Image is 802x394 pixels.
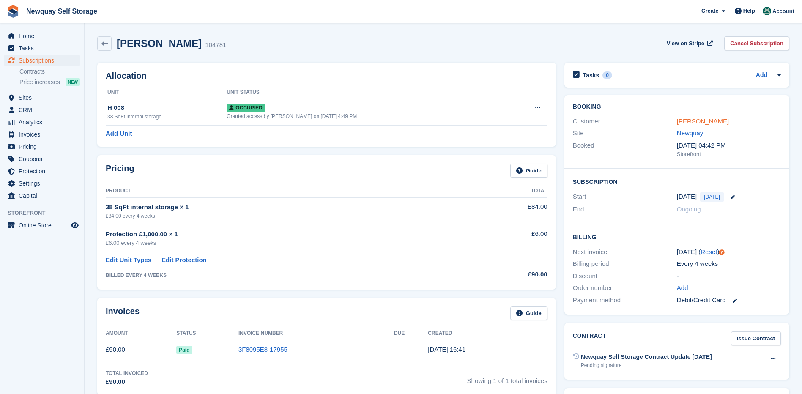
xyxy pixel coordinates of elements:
[573,177,781,186] h2: Subscription
[663,36,714,50] a: View on Stripe
[8,209,84,217] span: Storefront
[581,353,712,361] div: Newquay Self Storage Contract Update [DATE]
[476,224,547,252] td: £6.00
[106,255,151,265] a: Edit Unit Types
[476,197,547,224] td: £84.00
[677,283,688,293] a: Add
[677,141,781,150] div: [DATE] 04:42 PM
[106,129,132,139] a: Add Unit
[19,55,69,66] span: Subscriptions
[106,327,176,340] th: Amount
[677,150,781,159] div: Storefront
[701,248,717,255] a: Reset
[476,270,547,279] div: £90.00
[19,178,69,189] span: Settings
[731,331,781,345] a: Issue Contract
[573,117,677,126] div: Customer
[106,212,476,220] div: £84.00 every 4 weeks
[573,247,677,257] div: Next invoice
[4,92,80,104] a: menu
[4,219,80,231] a: menu
[4,141,80,153] a: menu
[4,178,80,189] a: menu
[106,239,476,247] div: £6.00 every 4 weeks
[23,4,101,18] a: Newquay Self Storage
[772,7,794,16] span: Account
[677,118,729,125] a: [PERSON_NAME]
[756,71,767,80] a: Add
[4,104,80,116] a: menu
[428,346,465,353] time: 2025-08-30 15:41:31 UTC
[701,7,718,15] span: Create
[602,71,612,79] div: 0
[573,271,677,281] div: Discount
[106,369,148,377] div: Total Invoiced
[573,259,677,269] div: Billing period
[19,219,69,231] span: Online Store
[583,71,599,79] h2: Tasks
[19,129,69,140] span: Invoices
[677,205,701,213] span: Ongoing
[573,104,781,110] h2: Booking
[19,165,69,177] span: Protection
[19,77,80,87] a: Price increases NEW
[176,327,238,340] th: Status
[677,192,697,202] time: 2025-08-30 00:00:00 UTC
[106,164,134,178] h2: Pricing
[227,104,265,112] span: Occupied
[19,42,69,54] span: Tasks
[573,331,606,345] h2: Contract
[19,153,69,165] span: Coupons
[106,377,148,387] div: £90.00
[581,361,712,369] div: Pending signature
[227,112,509,120] div: Granted access by [PERSON_NAME] on [DATE] 4:49 PM
[510,164,547,178] a: Guide
[106,230,476,239] div: Protection £1,000.00 × 1
[573,141,677,159] div: Booked
[107,113,227,120] div: 38 SqFt internal storage
[19,141,69,153] span: Pricing
[4,190,80,202] a: menu
[428,327,547,340] th: Created
[107,103,227,113] div: H 008
[7,5,19,18] img: stora-icon-8386f47178a22dfd0bd8f6a31ec36ba5ce8667c1dd55bd0f319d3a0aa187defe.svg
[573,205,677,214] div: End
[394,327,428,340] th: Due
[573,233,781,241] h2: Billing
[106,71,547,81] h2: Allocation
[176,346,192,354] span: Paid
[106,86,227,99] th: Unit
[743,7,755,15] span: Help
[19,78,60,86] span: Price increases
[106,306,140,320] h2: Invoices
[573,295,677,305] div: Payment method
[667,39,704,48] span: View on Stripe
[4,116,80,128] a: menu
[763,7,771,15] img: JON
[19,30,69,42] span: Home
[677,295,781,305] div: Debit/Credit Card
[106,340,176,359] td: £90.00
[117,38,202,49] h2: [PERSON_NAME]
[19,116,69,128] span: Analytics
[677,259,781,269] div: Every 4 weeks
[238,327,394,340] th: Invoice Number
[4,129,80,140] a: menu
[718,249,725,256] div: Tooltip anchor
[4,165,80,177] a: menu
[19,92,69,104] span: Sites
[66,78,80,86] div: NEW
[19,68,80,76] a: Contracts
[724,36,789,50] a: Cancel Subscription
[205,40,226,50] div: 104781
[106,271,476,279] div: BILLED EVERY 4 WEEKS
[4,55,80,66] a: menu
[227,86,509,99] th: Unit Status
[677,247,781,257] div: [DATE] ( )
[573,129,677,138] div: Site
[4,30,80,42] a: menu
[106,184,476,198] th: Product
[19,104,69,116] span: CRM
[476,184,547,198] th: Total
[573,192,677,202] div: Start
